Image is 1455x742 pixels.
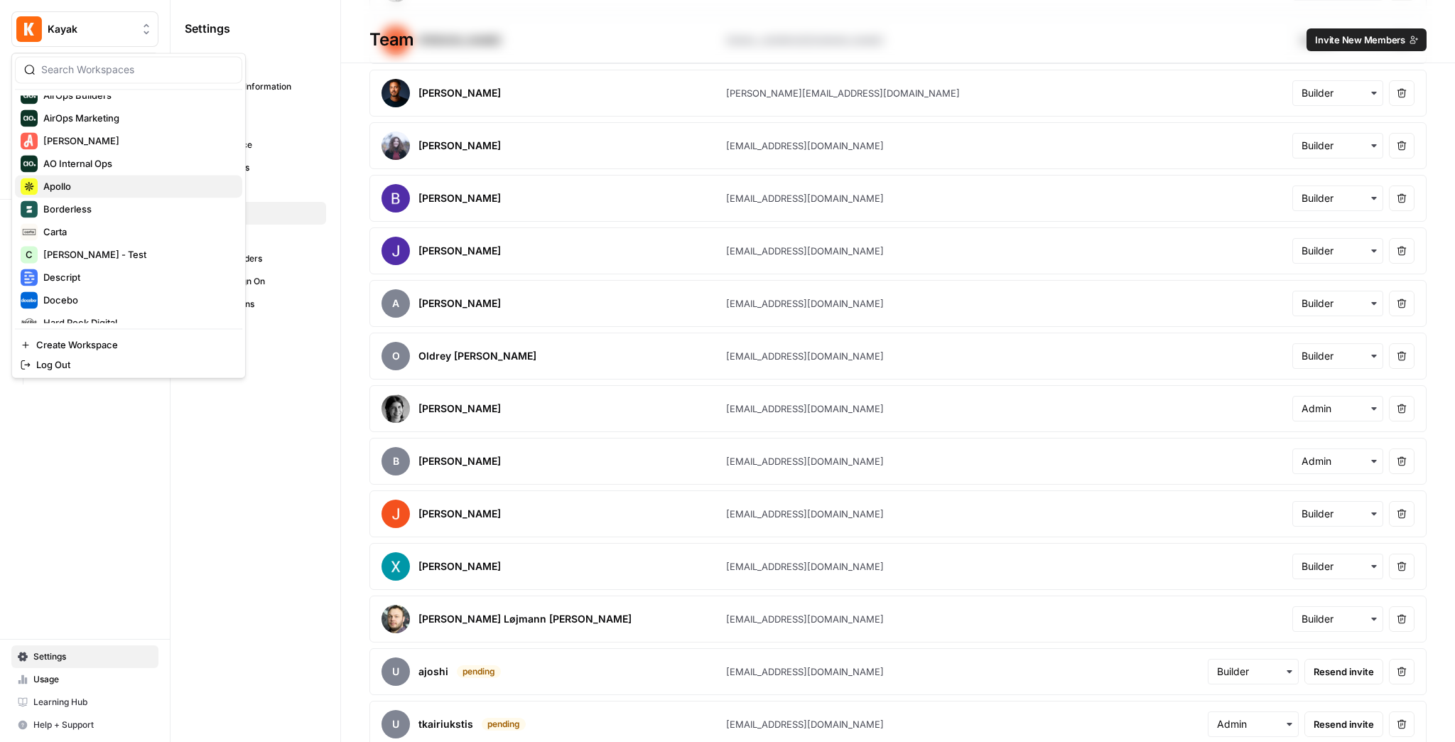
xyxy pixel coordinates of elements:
button: Help + Support [11,714,158,736]
div: [PERSON_NAME] [418,559,501,574]
span: O [382,342,410,370]
div: tkairiukstis [418,717,473,731]
span: Create Workspace [36,338,231,352]
input: Builder [1302,139,1374,153]
img: avatar [382,79,410,107]
a: Single Sign On [185,270,326,293]
div: ajoshi [418,665,448,679]
span: Hard Rock Digital [43,316,231,330]
div: Oldrey [PERSON_NAME] [418,349,536,363]
input: Builder [1217,665,1289,679]
a: Personal Information [185,75,326,98]
div: [PERSON_NAME] [418,139,501,153]
div: [PERSON_NAME] [418,191,501,205]
div: [EMAIL_ADDRESS][DOMAIN_NAME] [726,717,884,731]
div: [PERSON_NAME] [418,244,501,258]
input: Admin [1302,402,1374,416]
a: Secrets [185,316,326,338]
div: [PERSON_NAME] [418,454,501,468]
span: AirOps Builders [43,88,231,102]
span: Descript [43,270,231,284]
img: avatar [382,131,410,160]
img: Hard Rock Digital Logo [21,314,38,331]
input: Builder [1302,244,1374,258]
div: pending [482,718,526,731]
span: Invite New Members [1315,33,1405,47]
a: Settings [11,645,158,668]
input: Builder [1302,349,1374,363]
span: Resend invite [1314,665,1374,679]
input: Builder [1302,86,1374,100]
a: Log Out [15,355,242,375]
img: avatar [382,237,410,265]
span: Log Out [36,357,231,372]
span: A [382,289,410,318]
a: API Providers [185,247,326,270]
a: Team [185,202,326,225]
img: avatar [382,500,410,528]
a: Learning Hub [11,691,158,714]
div: [EMAIL_ADDRESS][DOMAIN_NAME] [726,612,884,626]
div: [EMAIL_ADDRESS][DOMAIN_NAME] [726,507,884,521]
input: Builder [1302,559,1374,574]
span: Learning Hub [33,696,152,709]
div: [PERSON_NAME] [418,507,501,521]
span: B [382,447,410,475]
div: [PERSON_NAME] Løjmann [PERSON_NAME] [418,612,632,626]
div: pending [457,665,501,678]
button: Invite New Members [1307,28,1427,51]
span: Carta [43,225,231,239]
span: Help + Support [33,719,152,731]
img: Carta Logo [21,223,38,240]
span: u [382,657,410,686]
div: [PERSON_NAME] [418,402,501,416]
button: Resend invite [1304,711,1383,737]
a: Billing [185,179,326,202]
span: Workspace [207,139,320,151]
a: Usage [11,668,158,691]
div: Team [341,28,1455,51]
span: Settings [33,650,152,663]
img: Descript Logo [21,269,38,286]
div: [PERSON_NAME][EMAIL_ADDRESS][DOMAIN_NAME] [726,86,960,100]
span: API Providers [207,252,320,265]
a: Databases [185,156,326,179]
input: Builder [1302,507,1374,521]
input: Builder [1302,191,1374,205]
span: Resend invite [1314,717,1374,731]
button: Workspace: Kayak [11,11,158,47]
span: Personal Information [207,80,320,93]
div: [PERSON_NAME] [418,296,501,311]
input: Search Workspaces [41,63,233,77]
img: Angi Logo [21,132,38,149]
div: [EMAIL_ADDRESS][DOMAIN_NAME] [726,665,884,679]
div: [PERSON_NAME] [418,86,501,100]
img: AO Internal Ops Logo [21,155,38,172]
img: Borderless Logo [21,200,38,217]
span: Borderless [43,202,231,216]
span: Docebo [43,293,231,307]
img: avatar [382,184,410,213]
div: [EMAIL_ADDRESS][DOMAIN_NAME] [726,349,884,363]
a: Tags [185,225,326,247]
input: Admin [1217,717,1289,731]
span: AirOps Marketing [43,111,231,125]
span: Databases [207,161,320,174]
img: avatar [382,552,410,581]
input: Builder [1302,296,1374,311]
img: AirOps Marketing Logo [21,109,38,127]
div: [EMAIL_ADDRESS][DOMAIN_NAME] [726,191,884,205]
span: [PERSON_NAME] - Test [43,247,231,262]
a: Create Workspace [15,335,242,355]
span: Integrations [207,298,320,311]
span: C [26,247,33,262]
span: Secrets [207,321,320,333]
div: [EMAIL_ADDRESS][DOMAIN_NAME] [726,244,884,258]
span: Tags [207,230,320,242]
span: [PERSON_NAME] [43,134,231,148]
button: Resend invite [1304,659,1383,684]
img: Docebo Logo [21,291,38,308]
img: avatar [382,605,410,633]
div: [EMAIL_ADDRESS][DOMAIN_NAME] [726,454,884,468]
img: AirOps Builders Logo [21,87,38,104]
